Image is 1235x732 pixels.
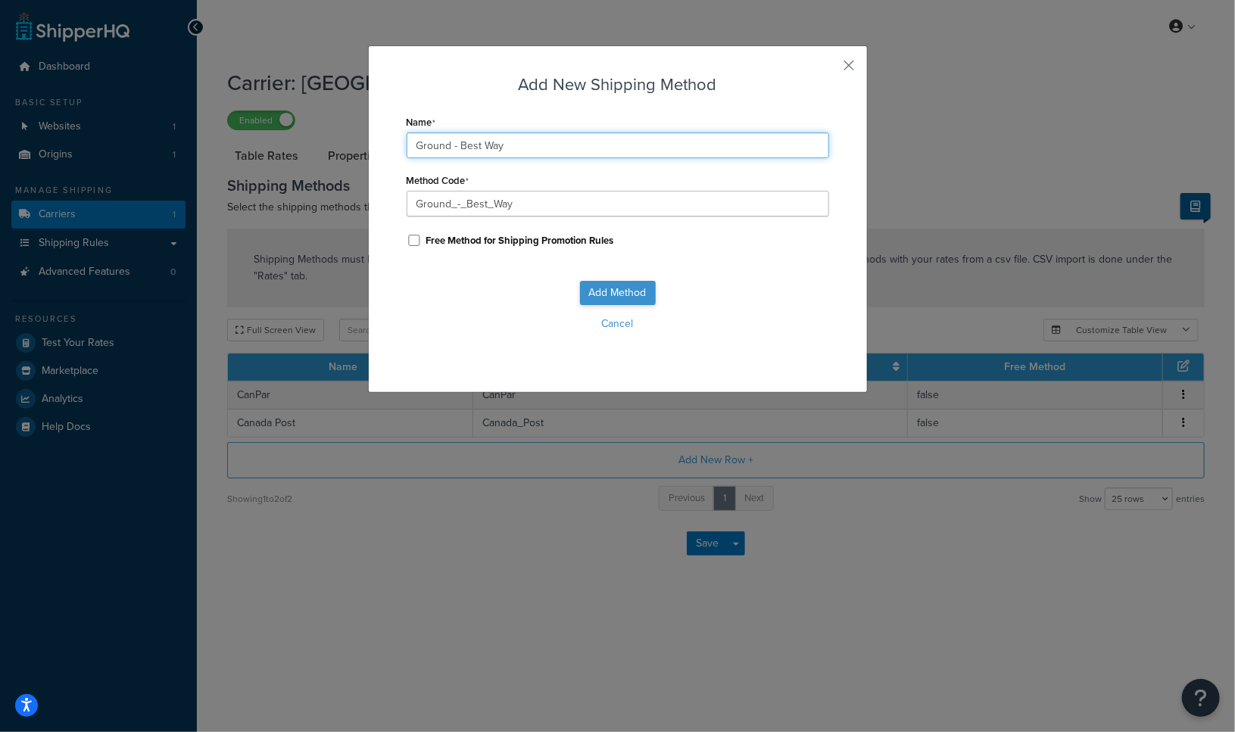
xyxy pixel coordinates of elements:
[407,175,469,187] label: Method Code
[407,117,436,129] label: Name
[407,73,829,96] h3: Add New Shipping Method
[407,313,829,335] button: Cancel
[426,234,614,248] label: Free Method for Shipping Promotion Rules
[580,281,656,305] button: Add Method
